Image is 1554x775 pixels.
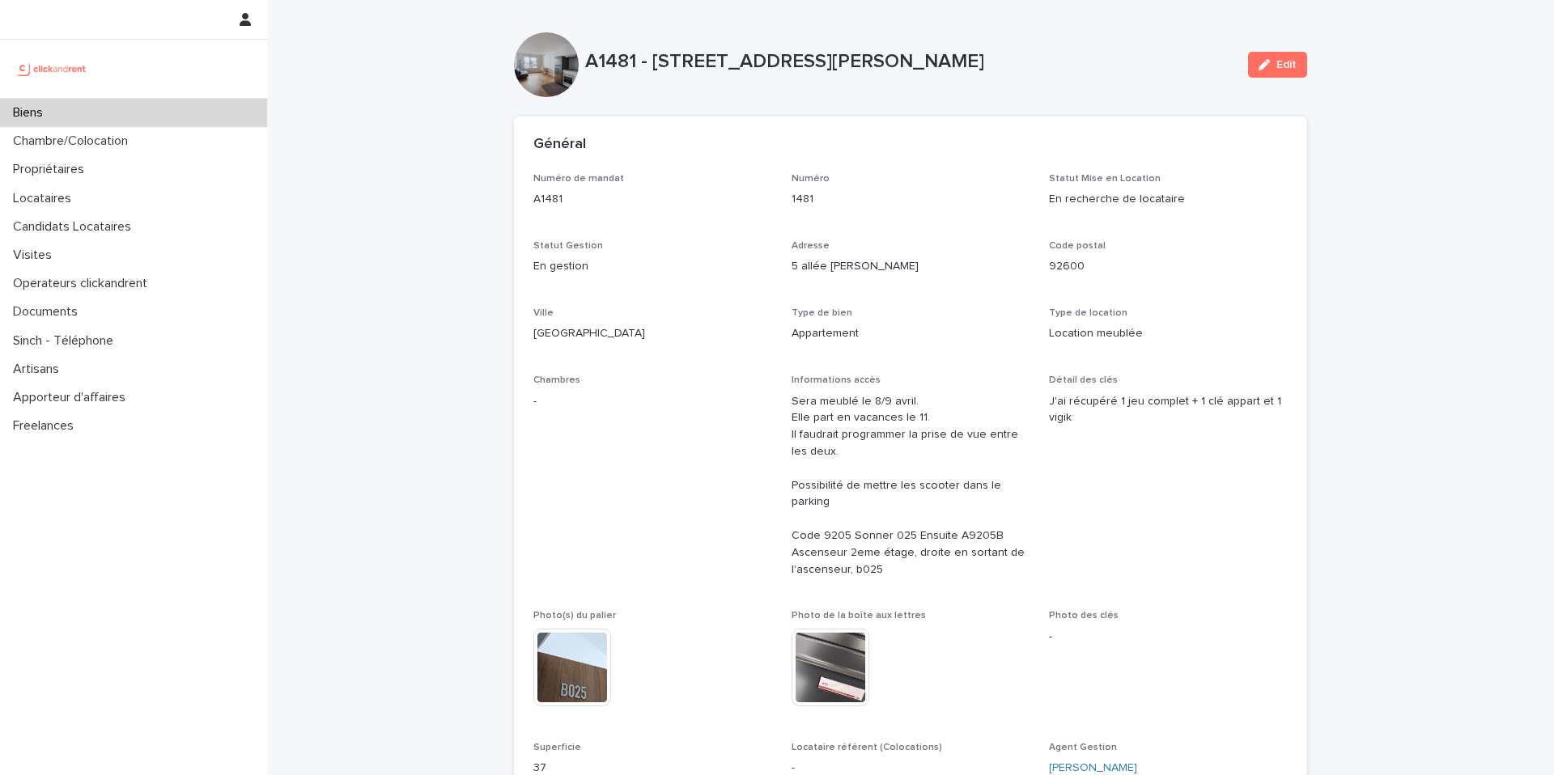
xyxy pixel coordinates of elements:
[1049,375,1118,385] span: Détail des clés
[6,418,87,434] p: Freelances
[6,362,72,377] p: Artisans
[6,191,84,206] p: Locataires
[1276,59,1297,70] span: Edit
[6,162,97,177] p: Propriétaires
[533,136,586,154] h2: Général
[792,258,1030,275] p: 5 allée [PERSON_NAME]
[6,304,91,320] p: Documents
[6,105,56,121] p: Biens
[13,53,91,85] img: UCB0brd3T0yccxBKYDjQ
[1049,629,1288,646] p: -
[533,258,772,275] p: En gestion
[1049,308,1127,318] span: Type de location
[6,276,160,291] p: Operateurs clickandrent
[6,333,126,349] p: Sinch - Téléphone
[1049,743,1117,752] span: Agent Gestion
[1049,325,1288,342] p: Location meublée
[792,191,1030,208] p: 1481
[1049,258,1288,275] p: 92600
[585,50,1235,74] p: A1481 - [STREET_ADDRESS][PERSON_NAME]
[533,743,581,752] span: Superficie
[533,191,772,208] p: A1481
[1248,52,1307,78] button: Edit
[6,390,138,405] p: Apporteur d'affaires
[533,611,616,620] span: Photo(s) du palier
[792,308,852,318] span: Type de bien
[792,743,942,752] span: Locataire référent (Colocations)
[792,325,1030,342] p: Appartement
[6,248,65,263] p: Visites
[792,375,881,385] span: Informations accès
[6,219,144,235] p: Candidats Locataires
[792,393,1030,578] p: Sera meublé le 8/9 avril. Elle part en vacances le 11. Il faudrait programmer la prise de vue ent...
[533,174,624,184] span: Numéro de mandat
[792,241,830,251] span: Adresse
[1049,174,1161,184] span: Statut Mise en Location
[533,241,603,251] span: Statut Gestion
[792,611,926,620] span: Photo de la boîte aux lettres
[1049,611,1119,620] span: Photo des clés
[533,375,580,385] span: Chambres
[1049,393,1288,427] p: J'ai récupéré 1 jeu complet + 1 clé appart et 1 vigik
[1049,191,1288,208] p: En recherche de locataire
[533,393,772,410] p: -
[792,174,830,184] span: Numéro
[533,325,772,342] p: [GEOGRAPHIC_DATA]
[6,133,141,149] p: Chambre/Colocation
[533,308,554,318] span: Ville
[1049,241,1106,251] span: Code postal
